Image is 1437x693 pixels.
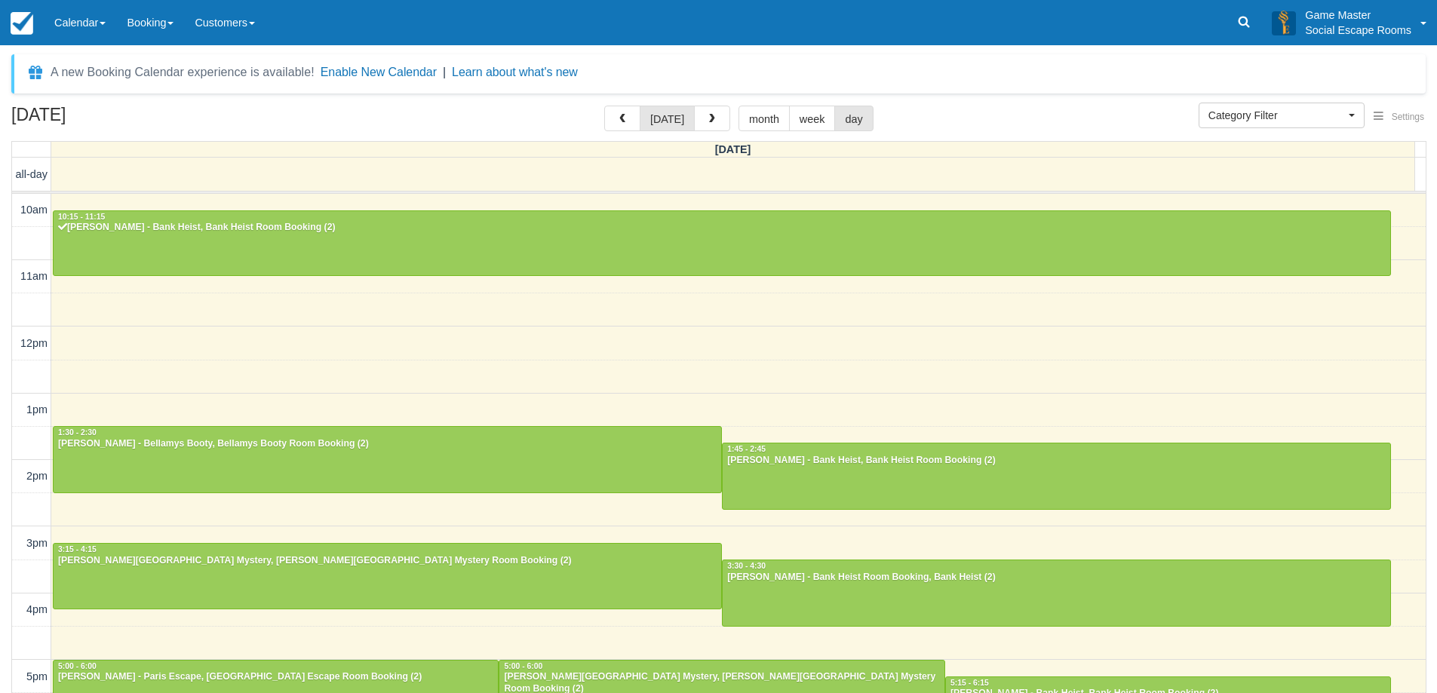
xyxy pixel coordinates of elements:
[1305,8,1411,23] p: Game Master
[722,443,1391,509] a: 1:45 - 2:45[PERSON_NAME] - Bank Heist, Bank Heist Room Booking (2)
[16,168,48,180] span: all-day
[727,445,766,453] span: 1:45 - 2:45
[26,470,48,482] span: 2pm
[727,562,766,570] span: 3:30 - 4:30
[53,426,722,492] a: 1:30 - 2:30[PERSON_NAME] - Bellamys Booty, Bellamys Booty Room Booking (2)
[20,337,48,349] span: 12pm
[57,222,1386,234] div: [PERSON_NAME] - Bank Heist, Bank Heist Room Booking (2)
[58,662,97,670] span: 5:00 - 6:00
[722,560,1391,626] a: 3:30 - 4:30[PERSON_NAME] - Bank Heist Room Booking, Bank Heist (2)
[726,455,1386,467] div: [PERSON_NAME] - Bank Heist, Bank Heist Room Booking (2)
[726,572,1386,584] div: [PERSON_NAME] - Bank Heist Room Booking, Bank Heist (2)
[452,66,578,78] a: Learn about what's new
[26,403,48,415] span: 1pm
[57,555,717,567] div: [PERSON_NAME][GEOGRAPHIC_DATA] Mystery, [PERSON_NAME][GEOGRAPHIC_DATA] Mystery Room Booking (2)
[53,543,722,609] a: 3:15 - 4:15[PERSON_NAME][GEOGRAPHIC_DATA] Mystery, [PERSON_NAME][GEOGRAPHIC_DATA] Mystery Room Bo...
[57,438,717,450] div: [PERSON_NAME] - Bellamys Booty, Bellamys Booty Room Booking (2)
[1305,23,1411,38] p: Social Escape Rooms
[1199,103,1365,128] button: Category Filter
[950,679,989,687] span: 5:15 - 6:15
[51,63,315,81] div: A new Booking Calendar experience is available!
[20,204,48,216] span: 10am
[58,545,97,553] span: 3:15 - 4:15
[640,106,695,131] button: [DATE]
[58,428,97,437] span: 1:30 - 2:30
[20,270,48,282] span: 11am
[1208,108,1345,123] span: Category Filter
[53,210,1391,277] a: 10:15 - 11:15[PERSON_NAME] - Bank Heist, Bank Heist Room Booking (2)
[26,670,48,682] span: 5pm
[715,143,751,155] span: [DATE]
[26,603,48,615] span: 4pm
[738,106,790,131] button: month
[443,66,446,78] span: |
[57,671,494,683] div: [PERSON_NAME] - Paris Escape, [GEOGRAPHIC_DATA] Escape Room Booking (2)
[834,106,873,131] button: day
[789,106,836,131] button: week
[58,213,105,221] span: 10:15 - 11:15
[321,65,437,80] button: Enable New Calendar
[1392,112,1424,122] span: Settings
[1365,106,1433,128] button: Settings
[26,537,48,549] span: 3pm
[1272,11,1296,35] img: A3
[11,12,33,35] img: checkfront-main-nav-mini-logo.png
[11,106,202,133] h2: [DATE]
[504,662,542,670] span: 5:00 - 6:00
